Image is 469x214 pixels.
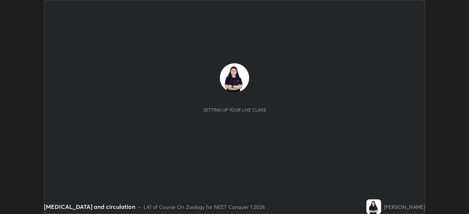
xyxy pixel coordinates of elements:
[144,203,265,211] div: L41 of Course On Zoology for NEET Conquer 1 2026
[384,203,425,211] div: [PERSON_NAME]
[203,107,266,113] div: Setting up your live class
[44,202,135,211] div: [MEDICAL_DATA] and circulation
[366,199,381,214] img: 4fd67fc5b94046ecb744cb31cfcc79ad.jpg
[138,203,141,211] div: •
[220,63,249,93] img: 4fd67fc5b94046ecb744cb31cfcc79ad.jpg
